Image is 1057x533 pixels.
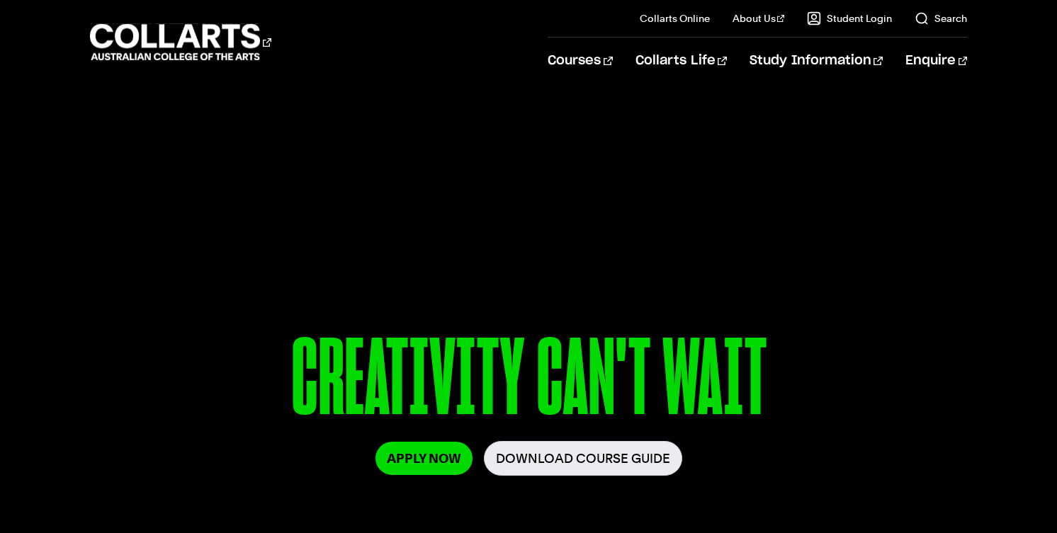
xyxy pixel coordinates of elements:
a: Search [915,11,967,25]
a: Enquire [905,38,967,84]
a: Collarts Online [640,11,710,25]
a: About Us [733,11,785,25]
a: Download Course Guide [484,441,682,476]
a: Courses [548,38,612,84]
p: CREATIVITY CAN'T WAIT [108,324,949,441]
a: Collarts Life [635,38,727,84]
a: Apply Now [375,442,473,475]
a: Student Login [807,11,892,25]
div: Go to homepage [90,22,271,62]
a: Study Information [750,38,883,84]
